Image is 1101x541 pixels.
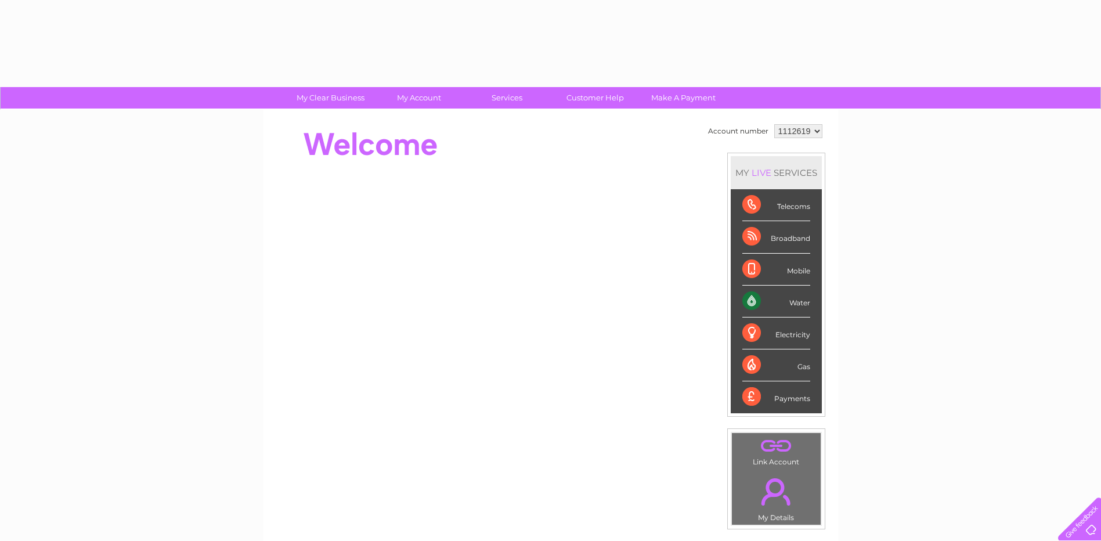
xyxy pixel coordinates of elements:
[731,156,822,189] div: MY SERVICES
[742,254,810,286] div: Mobile
[547,87,643,109] a: Customer Help
[731,432,821,469] td: Link Account
[742,286,810,318] div: Water
[636,87,731,109] a: Make A Payment
[742,221,810,253] div: Broadband
[742,381,810,413] div: Payments
[283,87,378,109] a: My Clear Business
[459,87,555,109] a: Services
[735,471,818,512] a: .
[371,87,467,109] a: My Account
[735,436,818,456] a: .
[742,349,810,381] div: Gas
[705,121,771,141] td: Account number
[731,468,821,525] td: My Details
[742,318,810,349] div: Electricity
[749,167,774,178] div: LIVE
[742,189,810,221] div: Telecoms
